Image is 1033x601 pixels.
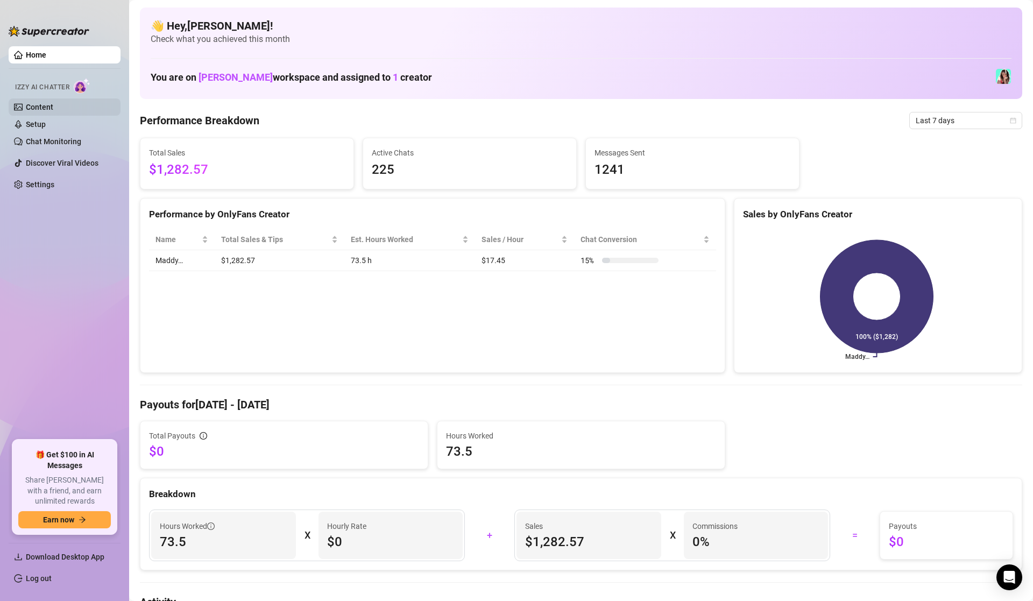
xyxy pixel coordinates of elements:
[140,397,1022,412] h4: Payouts for [DATE] - [DATE]
[595,160,790,180] span: 1241
[140,113,259,128] h4: Performance Breakdown
[916,112,1016,129] span: Last 7 days
[1010,117,1016,124] span: calendar
[889,533,1004,550] span: $0
[18,450,111,471] span: 🎁 Get $100 in AI Messages
[26,120,46,129] a: Setup
[996,564,1022,590] div: Open Intercom Messenger
[215,229,345,250] th: Total Sales & Tips
[525,520,653,532] span: Sales
[482,234,559,245] span: Sales / Hour
[43,515,74,524] span: Earn now
[26,553,104,561] span: Download Desktop App
[475,250,574,271] td: $17.45
[207,522,215,530] span: info-circle
[372,160,568,180] span: 225
[344,250,475,271] td: 73.5 h
[446,430,716,442] span: Hours Worked
[15,82,69,93] span: Izzy AI Chatter
[149,430,195,442] span: Total Payouts
[26,51,46,59] a: Home
[26,103,53,111] a: Content
[996,69,1011,84] img: Maddy
[9,26,89,37] img: logo-BBDzfeDw.svg
[26,137,81,146] a: Chat Monitoring
[351,234,460,245] div: Est. Hours Worked
[692,520,738,532] article: Commissions
[574,229,716,250] th: Chat Conversion
[26,180,54,189] a: Settings
[743,207,1013,222] div: Sales by OnlyFans Creator
[525,533,653,550] span: $1,282.57
[79,516,86,524] span: arrow-right
[475,229,574,250] th: Sales / Hour
[692,533,820,550] span: 0 %
[14,553,23,561] span: download
[581,234,701,245] span: Chat Conversion
[327,520,366,532] article: Hourly Rate
[18,511,111,528] button: Earn nowarrow-right
[889,520,1004,532] span: Payouts
[670,527,675,544] div: X
[149,160,345,180] span: $1,282.57
[18,475,111,507] span: Share [PERSON_NAME] with a friend, and earn unlimited rewards
[199,72,273,83] span: [PERSON_NAME]
[160,533,287,550] span: 73.5
[215,250,345,271] td: $1,282.57
[74,78,90,94] img: AI Chatter
[149,207,716,222] div: Performance by OnlyFans Creator
[200,432,207,440] span: info-circle
[149,229,215,250] th: Name
[845,353,869,360] text: Maddy…
[581,254,598,266] span: 15 %
[26,159,98,167] a: Discover Viral Videos
[155,234,200,245] span: Name
[151,33,1011,45] span: Check what you achieved this month
[149,487,1013,501] div: Breakdown
[160,520,215,532] span: Hours Worked
[327,533,455,550] span: $0
[305,527,310,544] div: X
[372,147,568,159] span: Active Chats
[471,527,508,544] div: +
[446,443,716,460] span: 73.5
[26,574,52,583] a: Log out
[149,250,215,271] td: Maddy…
[151,18,1011,33] h4: 👋 Hey, [PERSON_NAME] !
[149,147,345,159] span: Total Sales
[151,72,432,83] h1: You are on workspace and assigned to creator
[393,72,398,83] span: 1
[595,147,790,159] span: Messages Sent
[221,234,330,245] span: Total Sales & Tips
[837,527,873,544] div: =
[149,443,419,460] span: $0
